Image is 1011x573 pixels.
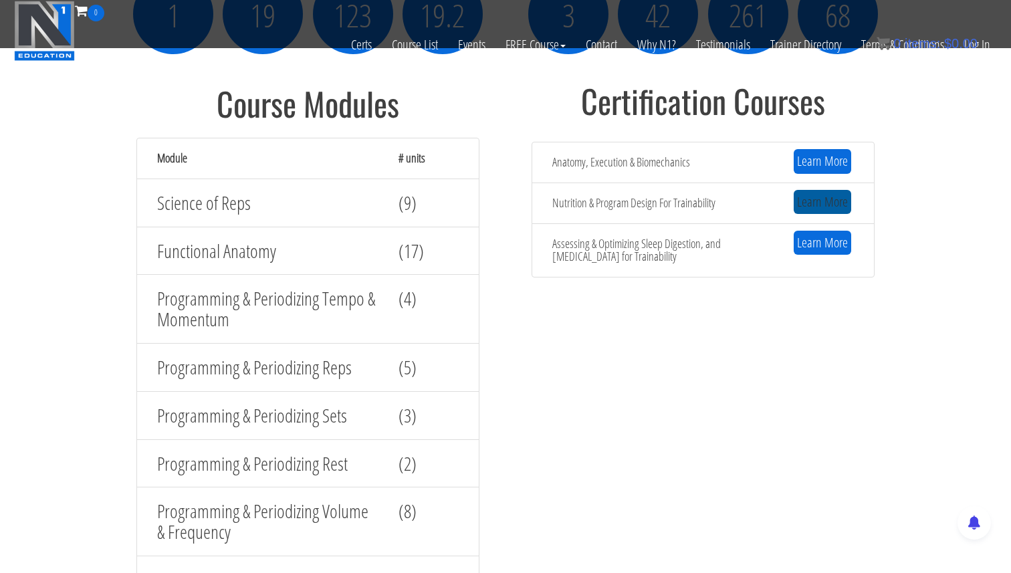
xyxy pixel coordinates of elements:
h4: Programming & Periodizing Rest [157,453,378,474]
a: Log In [954,21,1000,68]
h4: (17) [399,241,459,261]
h4: Functional Anatomy [157,241,378,261]
a: 0 items: $0.00 [877,36,978,51]
h4: Nutrition & Program Design For Trainability [552,197,774,210]
h4: Assessing & Optimizing Sleep Digestion, and [MEDICAL_DATA] for Trainability [552,237,774,264]
strong: # units [399,150,425,166]
h4: (4) [399,288,459,309]
h4: (2) [399,453,459,474]
h4: (3) [399,405,459,426]
h4: (5) [399,357,459,378]
a: FREE Course [495,21,576,68]
h2: Certification Courses [532,84,875,119]
a: Events [448,21,495,68]
h4: (9) [399,193,459,213]
h4: (8) [399,501,459,522]
a: Course List [382,21,448,68]
h4: Programming & Periodizing Volume & Frequency [157,501,378,542]
a: Certs [341,21,382,68]
span: items: [905,36,940,51]
a: 0 [75,1,104,19]
bdi: 0.00 [944,36,978,51]
a: Learn More [794,149,851,174]
a: Learn More [794,190,851,215]
h2: Course Modules [136,86,479,138]
img: icon11.png [877,37,890,50]
span: 0 [88,5,104,21]
a: Trainer Directory [760,21,851,68]
span: $ [944,36,951,51]
strong: Module [157,150,187,166]
a: Why N1? [627,21,686,68]
h4: Programming & Periodizing Reps [157,357,378,378]
a: Testimonials [686,21,760,68]
a: Contact [576,21,627,68]
h4: Anatomy, Execution & Biomechanics [552,156,774,169]
h4: Programming & Periodizing Sets [157,405,378,426]
h4: Programming & Periodizing Tempo & Momentum [157,288,378,330]
span: 0 [893,36,901,51]
img: n1-education [14,1,75,61]
h4: Science of Reps [157,193,378,213]
a: Terms & Conditions [851,21,954,68]
a: Learn More [794,231,851,255]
